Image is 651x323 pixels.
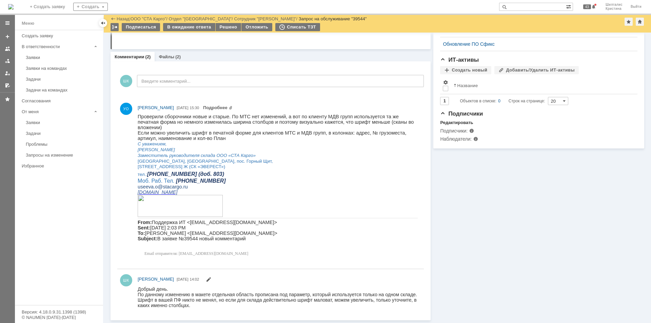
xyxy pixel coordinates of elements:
[2,56,13,66] a: Заявки в моей ответственности
[19,96,102,106] a: Согласования
[23,63,102,74] a: Заявки на командах
[26,131,99,136] div: Задачи
[99,19,107,27] div: Скрыть меню
[22,315,96,320] div: © NAUMEN [DATE]-[DATE]
[299,16,367,21] div: Запрос на обслуживание "39544"
[7,137,111,142] span: Email отправителя: [EMAIL_ADDRESS][DOMAIN_NAME]
[17,115,20,120] span: o
[138,104,174,111] a: [PERSON_NAME]
[25,70,44,76] span: stacargo
[38,108,88,114] span: [PHONE_NUMBER]
[440,128,508,134] div: Подписчики:
[583,4,591,9] span: 43
[234,16,296,21] a: Сотрудник "[PERSON_NAME]"
[2,80,13,91] a: Мои согласования
[443,80,448,85] span: Настройки
[131,16,166,21] a: ООО "СТА Карго"
[73,3,108,11] div: Создать
[138,105,174,110] span: [PERSON_NAME]
[26,77,99,82] div: Задачи
[22,98,99,103] div: Согласования
[23,74,102,84] a: Задачи
[440,57,479,63] span: ИТ-активы
[606,7,623,11] span: Кристина
[440,120,473,125] div: Редактировать
[20,70,25,76] span: @
[440,136,508,142] div: Наблюдатели:
[177,106,189,110] span: [DATE]
[206,278,211,283] span: Редактировать
[171,16,234,22] b: ПФ_СборочныйЛистМТС.
[443,41,629,47] a: Обновление ПО Сфикс
[20,115,25,120] span: @
[234,16,299,21] div: /
[2,43,13,54] a: Заявки на командах
[169,16,234,21] div: /
[177,277,189,281] span: [DATE]
[169,16,232,21] a: Отдел "[GEOGRAPHIC_DATA]"
[451,77,632,94] th: Название
[22,19,34,27] div: Меню
[145,54,151,59] div: (2)
[120,75,132,87] span: ШК
[498,97,500,105] div: 0
[35,64,38,70] i: .
[8,4,14,9] a: Перейти на домашнюю страницу
[19,31,102,41] a: Создать заявку
[22,33,99,38] div: Создать заявку
[17,70,20,76] span: o
[138,276,174,283] a: [PERSON_NAME]
[111,23,119,31] div: Работа с массовостью
[460,99,496,103] span: Объектов в списке:
[9,102,86,107] span: [PHONE_NUMBER] (доб. 803)
[23,52,102,63] a: Заявки
[22,44,92,49] div: В ответственности
[26,66,99,71] div: Заявки на командах
[2,68,13,79] a: Мои заявки
[46,70,50,76] span: ru
[26,142,99,147] div: Проблемы
[457,83,478,88] div: Название
[22,163,92,168] div: Избранное
[26,120,99,125] div: Заявки
[22,310,96,314] div: Версия: 4.18.0.9.31.1398 (1398)
[636,18,644,26] div: Сделать домашней страницей
[115,54,144,59] a: Комментарии
[190,106,199,110] span: 15:30
[35,108,38,114] i: .
[175,54,181,59] div: (2)
[190,277,199,281] span: 14:02
[23,150,102,160] a: Запросы на изменение
[16,115,17,120] span: .
[25,115,44,120] span: stacargo
[138,277,174,282] span: [PERSON_NAME]
[44,115,46,120] span: .
[460,97,545,105] i: Строк на странице:
[23,139,102,149] a: Проблемы
[44,70,46,76] span: .
[23,85,102,95] a: Задачи на командах
[8,4,14,9] img: logo
[38,64,88,70] span: [PHONE_NUMBER]
[23,128,102,139] a: Задачи
[440,110,483,117] span: Подписчики
[203,105,233,110] a: Прикреплены файлы: doc10896520250904160854.pdf, doc10896620250904161302.pdf
[46,115,50,120] span: ru
[23,117,102,128] a: Заявки
[606,3,623,7] span: Шилгалис
[625,18,633,26] div: Добавить в избранное
[2,31,13,42] a: Создать заявку
[16,70,17,76] span: .
[159,54,174,59] a: Файлы
[566,3,573,9] span: Расширенный поиск
[26,55,99,60] div: Заявки
[117,16,129,21] a: Назад
[26,87,99,93] div: Задачи на командах
[22,109,92,114] div: От меня
[131,16,169,21] div: /
[9,57,86,63] span: [PHONE_NUMBER] (доб. 803)
[129,16,130,21] div: |
[26,153,99,158] div: Запросы на изменение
